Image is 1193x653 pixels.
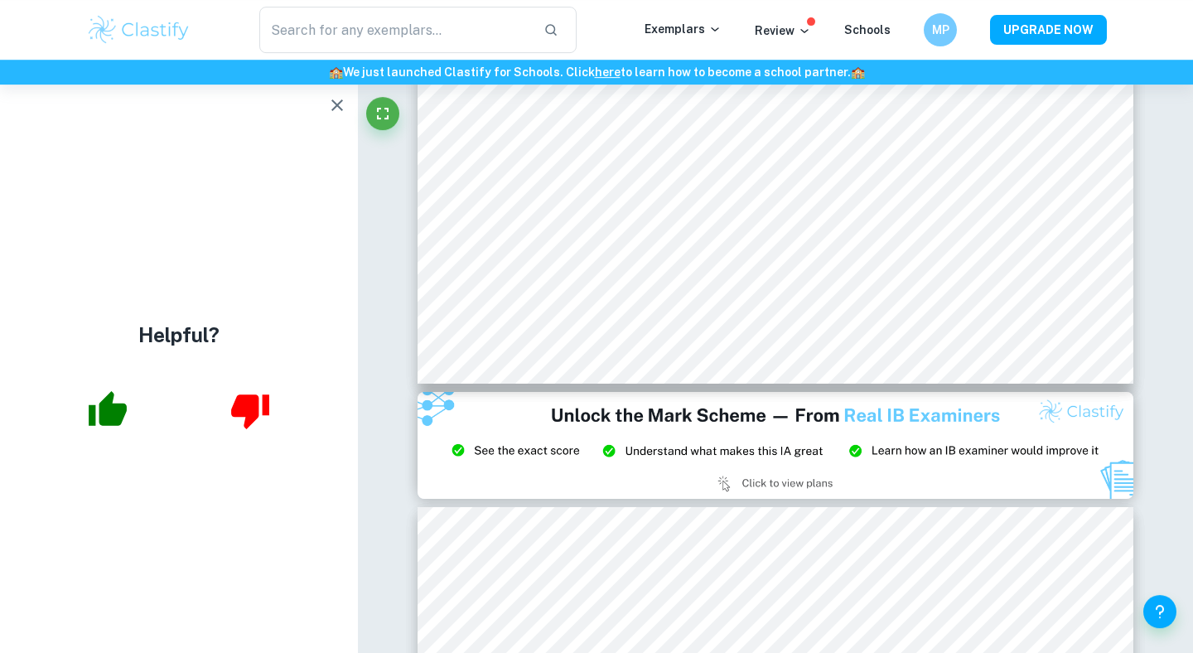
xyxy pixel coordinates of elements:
button: UPGRADE NOW [990,15,1107,45]
span: 🏫 [851,65,865,79]
input: Search for any exemplars... [259,7,530,53]
p: Review [755,22,811,40]
p: Exemplars [645,20,722,38]
a: Schools [844,23,891,36]
button: Help and Feedback [1143,595,1176,628]
button: MP [924,13,957,46]
img: Ad [418,392,1133,500]
h6: We just launched Clastify for Schools. Click to learn how to become a school partner. [3,63,1190,81]
h6: MP [931,21,950,39]
img: Clastify logo [86,13,191,46]
span: 🏫 [329,65,343,79]
button: Fullscreen [366,97,399,130]
h4: Helpful? [138,320,220,350]
a: here [595,65,621,79]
